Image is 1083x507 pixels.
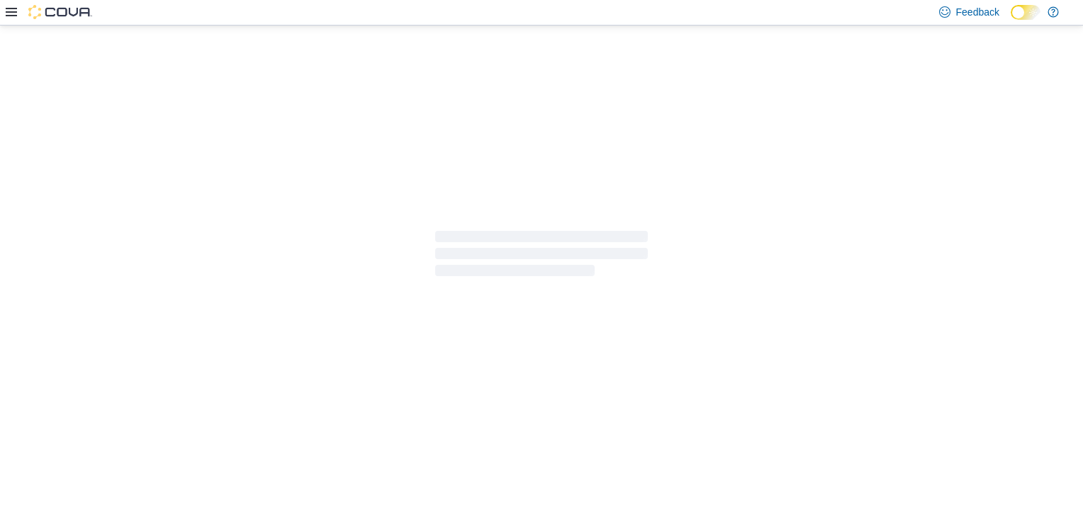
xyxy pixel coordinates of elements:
[435,234,648,279] span: Loading
[1011,5,1040,20] input: Dark Mode
[956,5,999,19] span: Feedback
[28,5,92,19] img: Cova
